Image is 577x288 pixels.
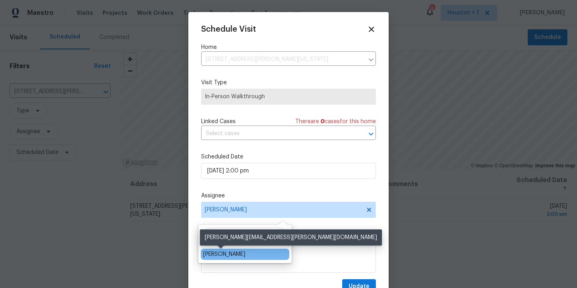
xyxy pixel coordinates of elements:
input: Select cases [201,128,353,140]
label: Home [201,43,376,51]
label: Visit Type [201,79,376,87]
label: Assignee [201,192,376,200]
span: Schedule Visit [201,25,256,33]
div: [PERSON_NAME][EMAIL_ADDRESS][PERSON_NAME][DOMAIN_NAME] [200,229,382,245]
span: There are case s for this home [295,118,376,126]
div: [PERSON_NAME] [203,250,245,258]
span: Linked Cases [201,118,236,126]
label: Scheduled Date [201,153,376,161]
input: Enter in an address [201,53,364,66]
span: In-Person Walkthrough [205,93,372,101]
button: Open [365,128,377,140]
span: [PERSON_NAME] [205,207,362,213]
span: Close [367,25,376,34]
input: M/D/YYYY [201,163,376,179]
span: 0 [321,119,325,124]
